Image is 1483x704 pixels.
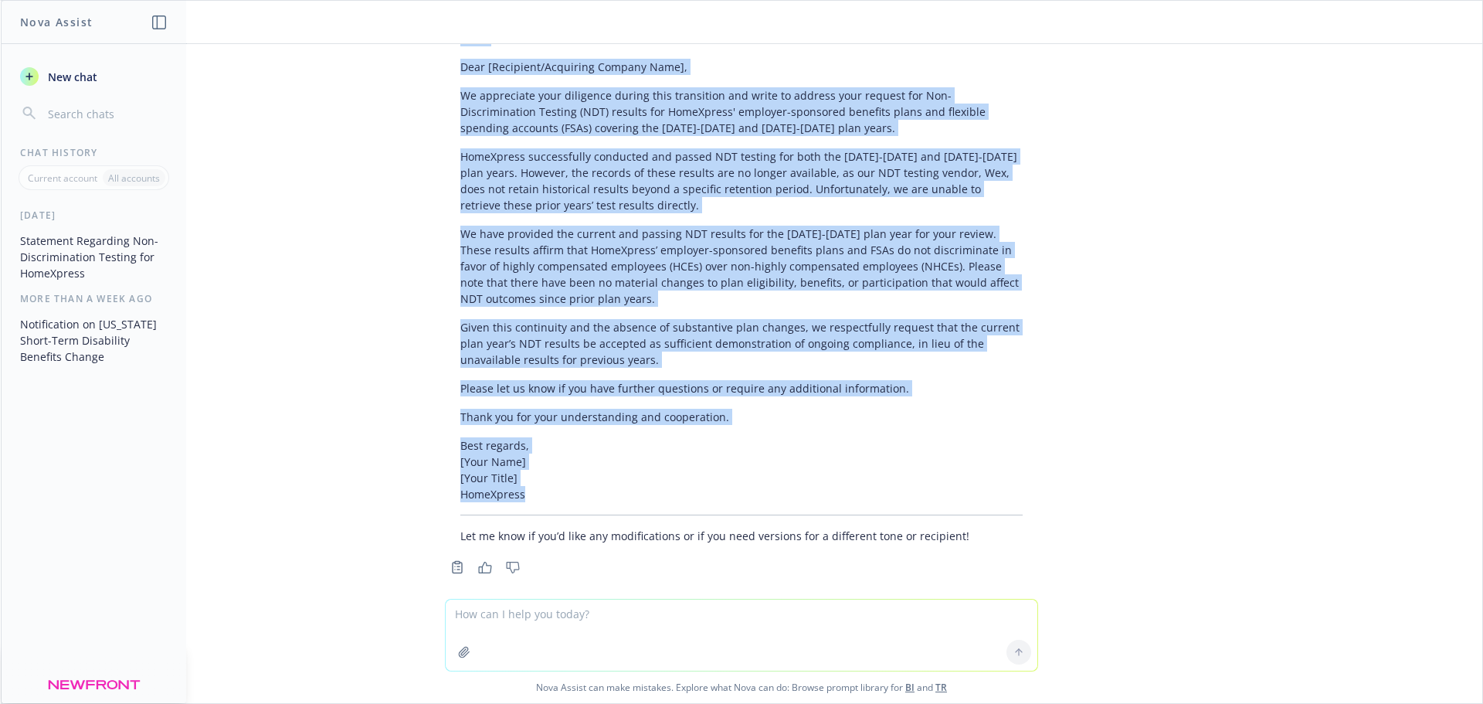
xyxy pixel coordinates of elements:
p: All accounts [108,172,160,185]
div: Chat History [2,146,186,159]
span: Nova Assist can make mistakes. Explore what Nova can do: Browse prompt library for and [7,672,1476,703]
button: Thumbs down [501,556,525,578]
p: Please let us know if you have further questions or require any additional information. [460,380,1023,396]
p: We have provided the current and passing NDT results for the [DATE]-[DATE] plan year for your rev... [460,226,1023,307]
p: HomeXpress successfully conducted and passed NDT testing for both the [DATE]-[DATE] and [DATE]-[D... [460,148,1023,213]
a: TR [935,681,947,694]
p: Let me know if you’d like any modifications or if you need versions for a different tone or recip... [460,528,1023,544]
p: Dear [Recipient/Acquiring Company Name], [460,59,1023,75]
button: Notification on [US_STATE] Short-Term Disability Benefits Change [14,311,174,369]
div: More than a week ago [2,292,186,305]
p: We appreciate your diligence during this transition and write to address your request for Non-Dis... [460,87,1023,136]
div: [DATE] [2,209,186,222]
p: Best regards, [Your Name] [Your Title] HomeXpress [460,437,1023,502]
h1: Nova Assist [20,14,93,30]
button: Statement Regarding Non-Discrimination Testing for HomeXpress [14,228,174,286]
button: New chat [14,63,174,90]
a: BI [905,681,915,694]
span: New chat [45,69,97,85]
svg: Copy to clipboard [450,560,464,574]
p: Current account [28,172,97,185]
p: Given this continuity and the absence of substantive plan changes, we respectfully request that t... [460,319,1023,368]
p: Thank you for your understanding and cooperation. [460,409,1023,425]
input: Search chats [45,103,168,124]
